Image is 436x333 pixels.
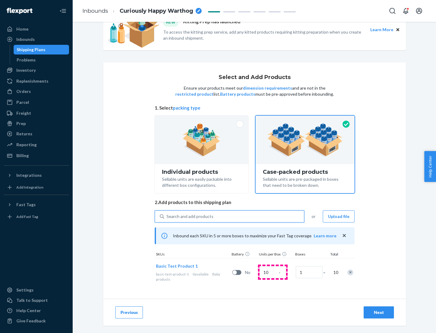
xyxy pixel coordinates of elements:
[4,35,69,44] a: Inbounds
[4,140,69,150] a: Reporting
[4,76,69,86] a: Replenishments
[155,105,355,111] span: 1. Select
[120,7,193,15] span: Curiously Happy Warthog
[155,227,355,244] div: Inbound each SKU in 5 or more boxes to maximize your Fast Tag coverage
[4,65,69,75] a: Inventory
[82,8,108,14] a: Inbounds
[4,170,69,180] button: Integrations
[175,85,335,97] p: Ensure your products meet our and are not in the list. must be pre-approved before inbounding.
[16,131,32,137] div: Returns
[156,272,230,282] div: Baby products
[324,252,339,258] div: Total
[370,26,393,33] button: Learn More
[14,45,69,54] a: Shipping Plans
[16,110,31,116] div: Freight
[4,87,69,96] a: Orders
[16,287,34,293] div: Settings
[193,272,209,276] span: 0 available
[4,212,69,222] a: Add Fast Tag
[16,202,36,208] div: Fast Tags
[162,175,241,188] div: Sellable units are easily packable into different box configurations.
[156,263,198,269] span: Basic Test Product 1
[369,309,389,315] div: Next
[263,169,347,175] div: Case-packed products
[156,272,189,276] span: basic-test-product-1
[16,153,29,159] div: Billing
[364,306,394,318] button: Next
[16,142,37,148] div: Reporting
[14,55,69,65] a: Problems
[312,213,315,219] span: or
[219,74,291,81] h1: Select and Add Products
[243,85,292,91] button: dimension requirements
[7,8,32,14] img: Flexport logo
[183,123,220,157] img: individual-pack.facf35554cb0f1810c75b2bd6df2d64e.png
[347,269,353,275] div: Remove Item
[17,47,45,53] div: Shipping Plans
[314,233,336,239] button: Learn more
[155,199,355,206] span: 2. Add products to this shipping plan
[4,151,69,160] a: Billing
[296,266,322,278] input: Number of boxes
[4,306,69,315] a: Help Center
[4,119,69,128] a: Prep
[341,232,347,239] button: close
[4,183,69,192] a: Add Integration
[16,172,42,178] div: Integrations
[413,5,425,17] button: Open account menu
[57,5,69,17] button: Close Navigation
[155,252,230,258] div: SKUs
[16,120,26,127] div: Prep
[16,88,31,94] div: Orders
[163,18,178,26] div: NEW
[16,78,48,84] div: Replenishments
[16,185,43,190] div: Add Integration
[220,91,255,97] button: Battery products
[4,24,69,34] a: Home
[332,269,338,275] span: 10
[16,99,29,105] div: Parcel
[258,252,294,258] div: Units per Box
[16,67,36,73] div: Inventory
[4,285,69,295] a: Settings
[16,26,28,32] div: Home
[245,269,257,275] span: No
[267,123,343,157] img: case-pack.59cecea509d18c883b923b81aeac6d0b.png
[424,151,436,182] button: Help Center
[16,297,48,303] div: Talk to Support
[4,108,69,118] a: Freight
[17,57,36,63] div: Problems
[16,214,38,219] div: Add Fast Tag
[115,306,143,318] button: Previous
[230,252,258,258] div: Battery
[323,269,329,275] span: =
[78,2,206,20] ol: breadcrumbs
[294,252,324,258] div: Boxes
[395,26,401,33] button: Close
[163,29,365,41] p: To access the kitting prep service, add any kitted products requiring kitting preparation when yo...
[4,200,69,209] button: Fast Tags
[173,105,200,111] button: packing type
[4,97,69,107] a: Parcel
[162,169,241,175] div: Individual products
[16,36,35,42] div: Inbounds
[16,308,41,314] div: Help Center
[4,295,69,305] a: Talk to Support
[4,316,69,326] button: Give Feedback
[156,263,198,269] button: Basic Test Product 1
[16,318,46,324] div: Give Feedback
[259,266,286,278] input: Case Quantity
[400,5,412,17] button: Open notifications
[323,210,355,223] button: Upload file
[386,5,398,17] button: Open Search Box
[4,129,69,139] a: Returns
[263,175,347,188] div: Sellable units are pre-packaged in boxes that need to be broken down.
[167,213,213,219] div: Search and add products
[175,91,213,97] button: restricted product
[183,18,240,26] p: Kitting Prep has launched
